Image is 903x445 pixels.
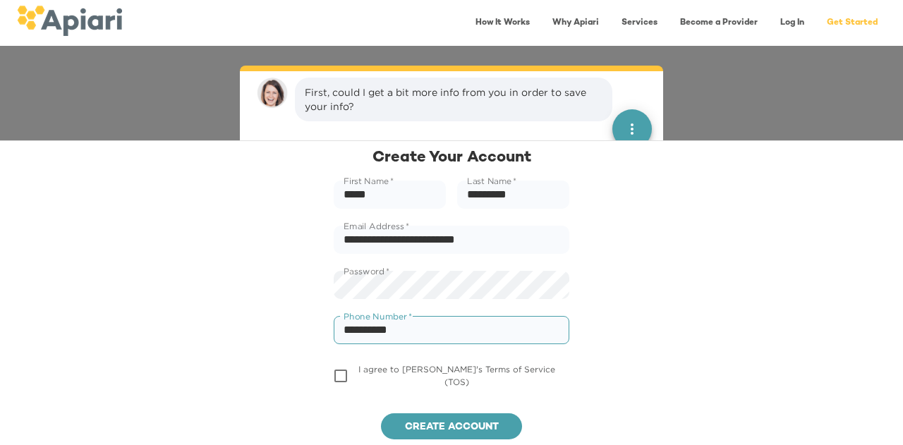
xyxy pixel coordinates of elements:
a: Become a Provider [672,8,766,37]
button: Create account [381,413,522,440]
span: I agree to [PERSON_NAME]'s [358,365,555,386]
div: First, could I get a bit more info from you in order to save your info? [305,85,602,114]
button: quick menu [612,109,652,149]
a: Services [613,8,666,37]
a: How It Works [467,8,538,37]
a: Terms of Service (TOS) [444,365,555,386]
img: logo [17,6,122,36]
a: Log In [772,8,813,37]
img: amy.37686e0395c82528988e.png [257,78,288,109]
a: Get Started [818,8,886,37]
span: Create account [392,419,511,437]
a: Why Apiari [544,8,607,37]
div: Create Your Account [334,147,569,169]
